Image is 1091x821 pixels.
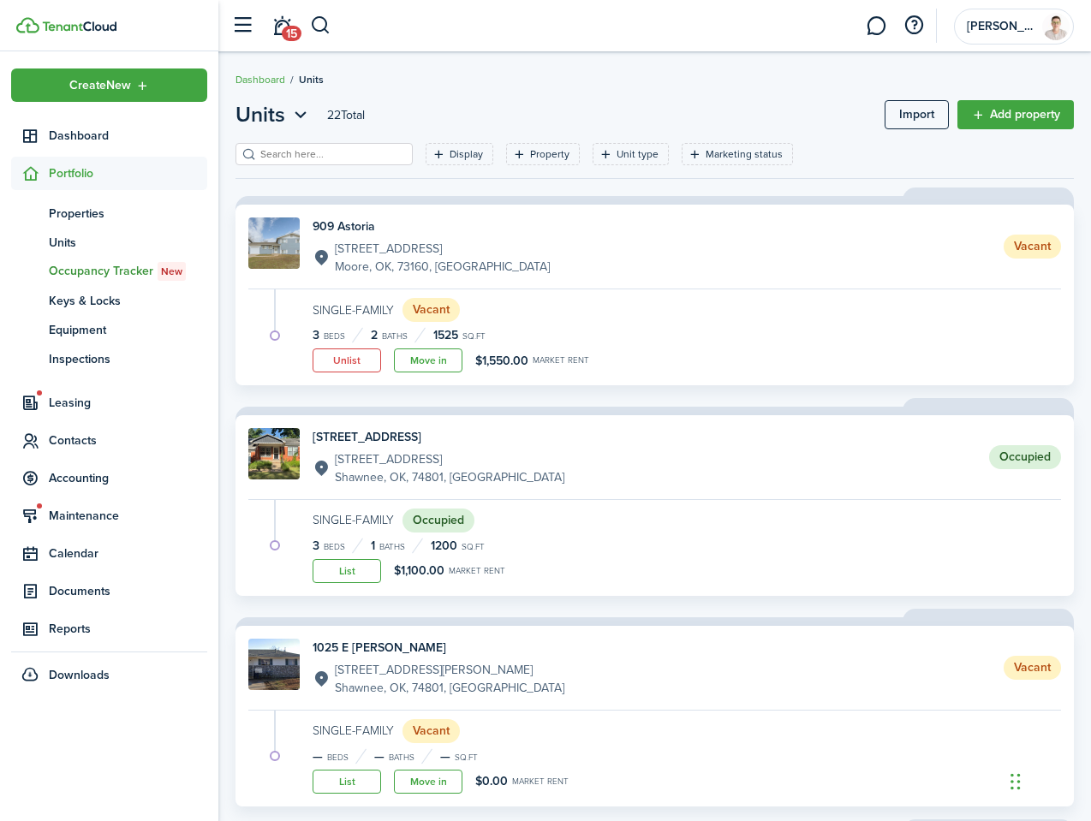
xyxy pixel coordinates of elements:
[324,543,345,551] small: Beds
[49,469,207,487] span: Accounting
[426,143,493,165] filter-tag: Open filter
[389,753,414,762] small: Baths
[42,21,116,32] img: TenantCloud
[11,315,207,344] a: Equipment
[682,143,793,165] filter-tag: Open filter
[431,537,457,555] span: 1200
[335,240,550,258] p: [STREET_ADDRESS]
[49,431,207,449] span: Contacts
[1042,13,1070,40] img: Matt
[235,99,312,130] button: Units
[440,747,450,765] span: —
[310,11,331,40] button: Search
[455,753,478,762] small: sq.ft
[967,21,1035,33] span: Matt
[313,301,394,319] small: Single-Family
[335,468,564,486] p: Shawnee, OK, 74801, [GEOGRAPHIC_DATA]
[49,321,207,339] span: Equipment
[327,106,365,124] header-page-total: 22 Total
[433,326,458,344] span: 1525
[49,582,207,600] span: Documents
[530,146,569,162] filter-tag-label: Property
[49,544,207,562] span: Calendar
[49,262,207,281] span: Occupancy Tracker
[533,356,589,365] small: Market rent
[235,99,312,130] button: Open menu
[462,543,485,551] small: sq.ft
[299,72,324,87] span: Units
[371,537,375,555] span: 1
[313,722,394,740] small: Single-Family
[1011,756,1021,807] div: Drag
[248,217,1061,276] a: Property avatar909 Astoria[STREET_ADDRESS]Moore, OK, 73160, [GEOGRAPHIC_DATA]Vacant
[402,719,460,743] status: Vacant
[335,679,564,697] p: Shawnee, OK, 74801, [GEOGRAPHIC_DATA]
[462,332,486,341] small: sq.ft
[313,428,564,446] h4: [STREET_ADDRESS]
[11,119,207,152] a: Dashboard
[16,17,39,33] img: TenantCloud
[335,661,564,679] p: [STREET_ADDRESS][PERSON_NAME]
[11,612,207,645] a: Reports
[899,11,928,40] button: Open resource center
[402,298,460,322] status: Vacant
[49,164,207,182] span: Portfolio
[394,562,444,580] span: $1,100.00
[506,143,580,165] filter-tag: Open filter
[11,286,207,315] a: Keys & Locks
[335,258,550,276] p: Moore, OK, 73160, [GEOGRAPHIC_DATA]
[11,68,207,102] button: Open menu
[49,394,207,412] span: Leasing
[49,350,207,368] span: Inspections
[11,199,207,228] a: Properties
[49,620,207,638] span: Reports
[324,332,345,341] small: Beds
[371,326,378,344] span: 2
[248,639,300,690] img: Property avatar
[235,72,285,87] a: Dashboard
[382,332,408,341] small: Baths
[327,753,349,762] small: Beds
[313,559,381,583] a: List
[1005,739,1091,821] iframe: Chat Widget
[248,639,1061,697] a: Property avatar1025 E [PERSON_NAME][STREET_ADDRESS][PERSON_NAME]Shawnee, OK, 74801, [GEOGRAPHIC_D...
[313,217,550,235] h4: 909 Astoria
[475,352,528,370] span: $1,550.00
[11,344,207,373] a: Inspections
[11,257,207,286] a: Occupancy TrackerNew
[265,4,298,48] a: Notifications
[49,666,110,684] span: Downloads
[248,217,300,269] img: Property avatar
[313,511,394,529] small: Single-Family
[617,146,659,162] filter-tag-label: Unit type
[161,264,182,279] span: New
[256,146,407,163] input: Search here...
[226,9,259,42] button: Open sidebar
[512,777,569,786] small: Market rent
[248,428,300,479] img: Property avatar
[335,450,564,468] p: [STREET_ADDRESS]
[313,326,319,344] span: 3
[957,100,1074,129] a: Add property
[313,770,381,794] a: List
[394,348,462,372] a: Move in
[860,4,892,48] a: Messaging
[593,143,669,165] filter-tag: Open filter
[402,509,474,532] status: Occupied
[313,348,381,372] button: Unlist
[885,100,949,129] a: Import
[49,507,207,525] span: Maintenance
[11,228,207,257] a: Units
[282,26,301,41] span: 15
[1004,235,1061,259] status: Vacant
[449,567,505,575] small: Market rent
[450,146,483,162] filter-tag-label: Display
[706,146,783,162] filter-tag-label: Marketing status
[313,639,564,657] h4: 1025 E [PERSON_NAME]
[313,537,319,555] span: 3
[1004,656,1061,680] status: Vacant
[989,445,1061,469] status: Occupied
